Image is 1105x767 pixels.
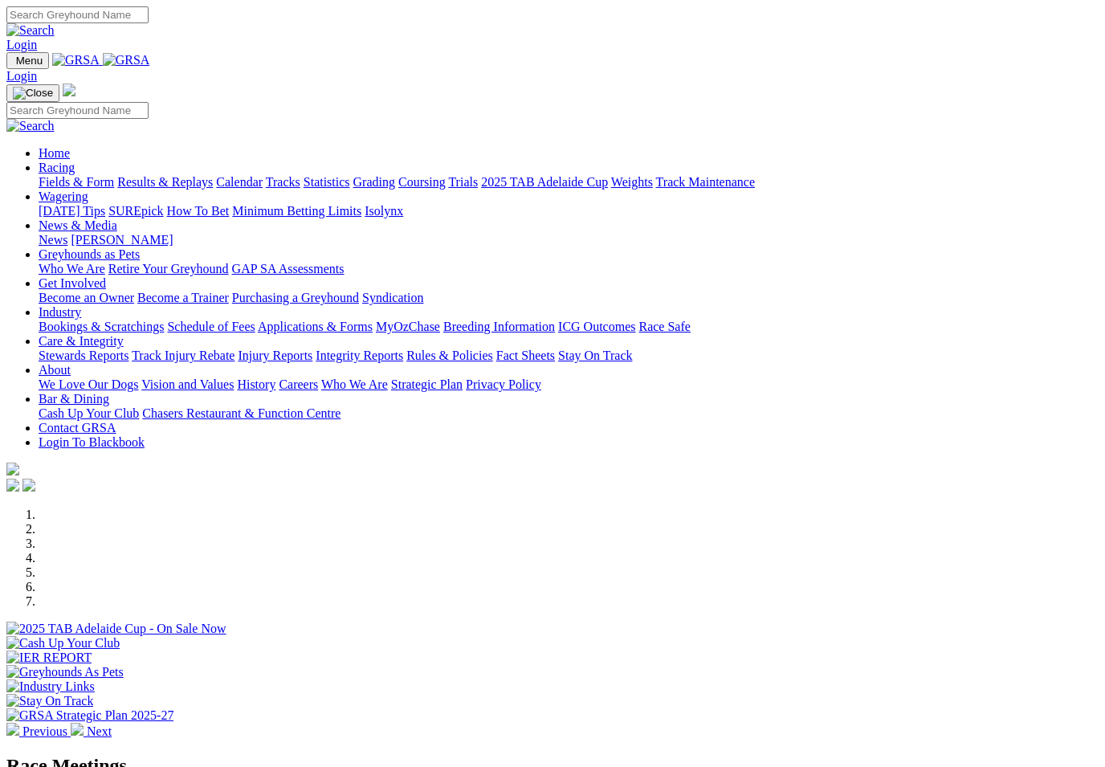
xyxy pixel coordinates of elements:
[39,291,1099,305] div: Get Involved
[39,406,1099,421] div: Bar & Dining
[39,161,75,174] a: Racing
[39,377,1099,392] div: About
[481,175,608,189] a: 2025 TAB Adelaide Cup
[16,55,43,67] span: Menu
[141,377,234,391] a: Vision and Values
[304,175,350,189] a: Statistics
[6,479,19,492] img: facebook.svg
[13,87,53,100] img: Close
[39,363,71,377] a: About
[316,349,403,362] a: Integrity Reports
[6,23,55,38] img: Search
[558,349,632,362] a: Stay On Track
[611,175,653,189] a: Weights
[466,377,541,391] a: Privacy Policy
[398,175,446,189] a: Coursing
[6,38,37,51] a: Login
[391,377,463,391] a: Strategic Plan
[362,291,423,304] a: Syndication
[39,435,145,449] a: Login To Blackbook
[71,233,173,247] a: [PERSON_NAME]
[406,349,493,362] a: Rules & Policies
[87,724,112,738] span: Next
[117,175,213,189] a: Results & Replays
[353,175,395,189] a: Grading
[39,146,70,160] a: Home
[6,665,124,679] img: Greyhounds As Pets
[167,320,255,333] a: Schedule of Fees
[142,406,340,420] a: Chasers Restaurant & Function Centre
[39,247,140,261] a: Greyhounds as Pets
[448,175,478,189] a: Trials
[39,320,1099,334] div: Industry
[376,320,440,333] a: MyOzChase
[132,349,234,362] a: Track Injury Rebate
[39,175,114,189] a: Fields & Form
[443,320,555,333] a: Breeding Information
[39,349,128,362] a: Stewards Reports
[232,262,345,275] a: GAP SA Assessments
[558,320,635,333] a: ICG Outcomes
[6,724,71,738] a: Previous
[232,204,361,218] a: Minimum Betting Limits
[496,349,555,362] a: Fact Sheets
[39,349,1099,363] div: Care & Integrity
[39,377,138,391] a: We Love Our Dogs
[232,291,359,304] a: Purchasing a Greyhound
[6,622,226,636] img: 2025 TAB Adelaide Cup - On Sale Now
[638,320,690,333] a: Race Safe
[39,276,106,290] a: Get Involved
[39,233,67,247] a: News
[6,651,92,665] img: IER REPORT
[63,84,75,96] img: logo-grsa-white.png
[266,175,300,189] a: Tracks
[108,262,229,275] a: Retire Your Greyhound
[108,204,163,218] a: SUREpick
[6,463,19,475] img: logo-grsa-white.png
[71,724,112,738] a: Next
[22,724,67,738] span: Previous
[39,305,81,319] a: Industry
[22,479,35,492] img: twitter.svg
[6,84,59,102] button: Toggle navigation
[6,679,95,694] img: Industry Links
[656,175,755,189] a: Track Maintenance
[39,406,139,420] a: Cash Up Your Club
[6,694,93,708] img: Stay On Track
[238,349,312,362] a: Injury Reports
[39,392,109,406] a: Bar & Dining
[103,53,150,67] img: GRSA
[52,53,100,67] img: GRSA
[39,262,1099,276] div: Greyhounds as Pets
[71,723,84,736] img: chevron-right-pager-white.svg
[39,175,1099,190] div: Racing
[167,204,230,218] a: How To Bet
[6,6,149,23] input: Search
[6,52,49,69] button: Toggle navigation
[258,320,373,333] a: Applications & Forms
[6,102,149,119] input: Search
[6,636,120,651] img: Cash Up Your Club
[279,377,318,391] a: Careers
[39,334,124,348] a: Care & Integrity
[39,204,105,218] a: [DATE] Tips
[6,119,55,133] img: Search
[39,204,1099,218] div: Wagering
[39,421,116,434] a: Contact GRSA
[39,291,134,304] a: Become an Owner
[321,377,388,391] a: Who We Are
[6,708,173,723] img: GRSA Strategic Plan 2025-27
[137,291,229,304] a: Become a Trainer
[365,204,403,218] a: Isolynx
[39,190,88,203] a: Wagering
[39,218,117,232] a: News & Media
[216,175,263,189] a: Calendar
[6,69,37,83] a: Login
[6,723,19,736] img: chevron-left-pager-white.svg
[39,233,1099,247] div: News & Media
[39,320,164,333] a: Bookings & Scratchings
[237,377,275,391] a: History
[39,262,105,275] a: Who We Are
